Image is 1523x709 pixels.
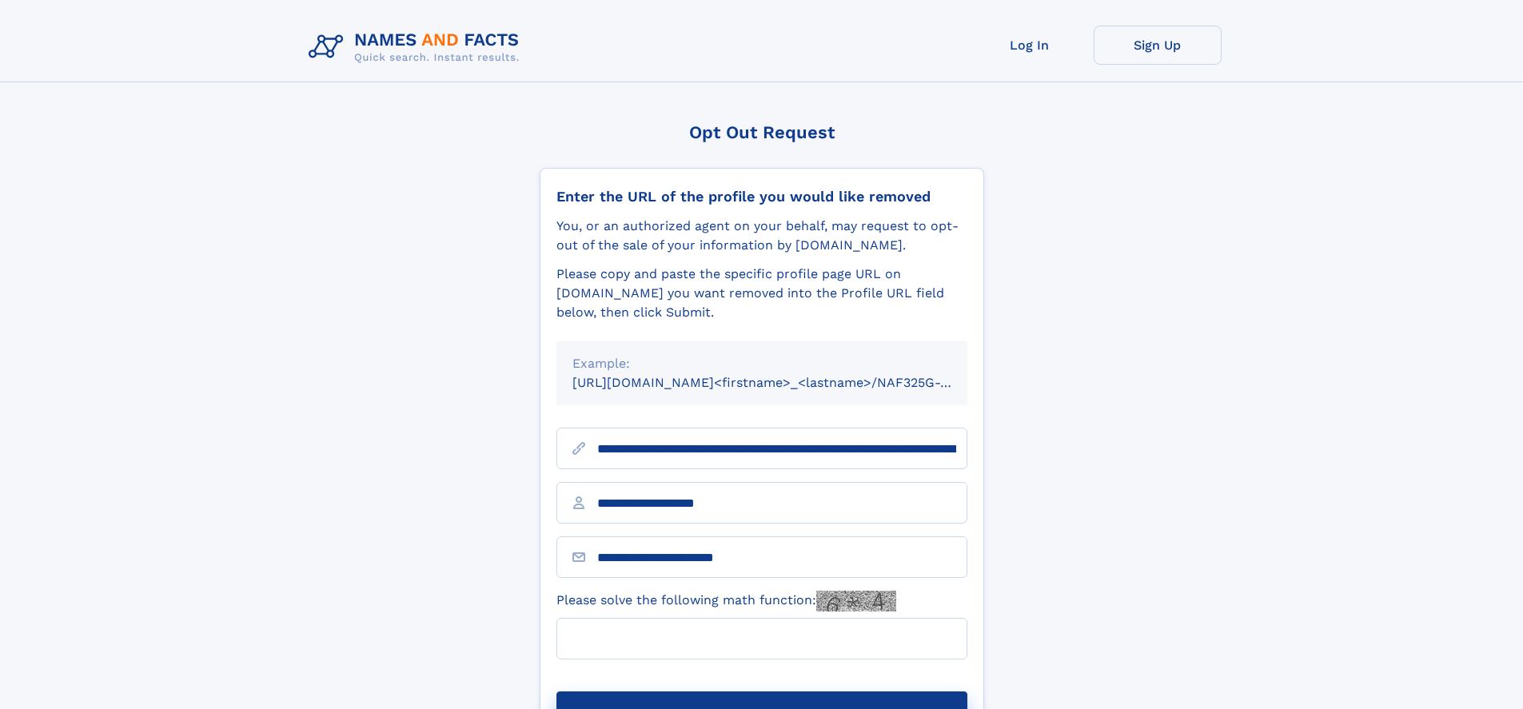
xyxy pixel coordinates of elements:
small: [URL][DOMAIN_NAME]<firstname>_<lastname>/NAF325G-xxxxxxxx [572,375,998,390]
div: You, or an authorized agent on your behalf, may request to opt-out of the sale of your informatio... [556,217,967,255]
a: Log In [966,26,1094,65]
div: Enter the URL of the profile you would like removed [556,188,967,205]
div: Please copy and paste the specific profile page URL on [DOMAIN_NAME] you want removed into the Pr... [556,265,967,322]
a: Sign Up [1094,26,1222,65]
label: Please solve the following math function: [556,591,896,611]
img: Logo Names and Facts [302,26,532,69]
div: Example: [572,354,951,373]
div: Opt Out Request [540,122,984,142]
